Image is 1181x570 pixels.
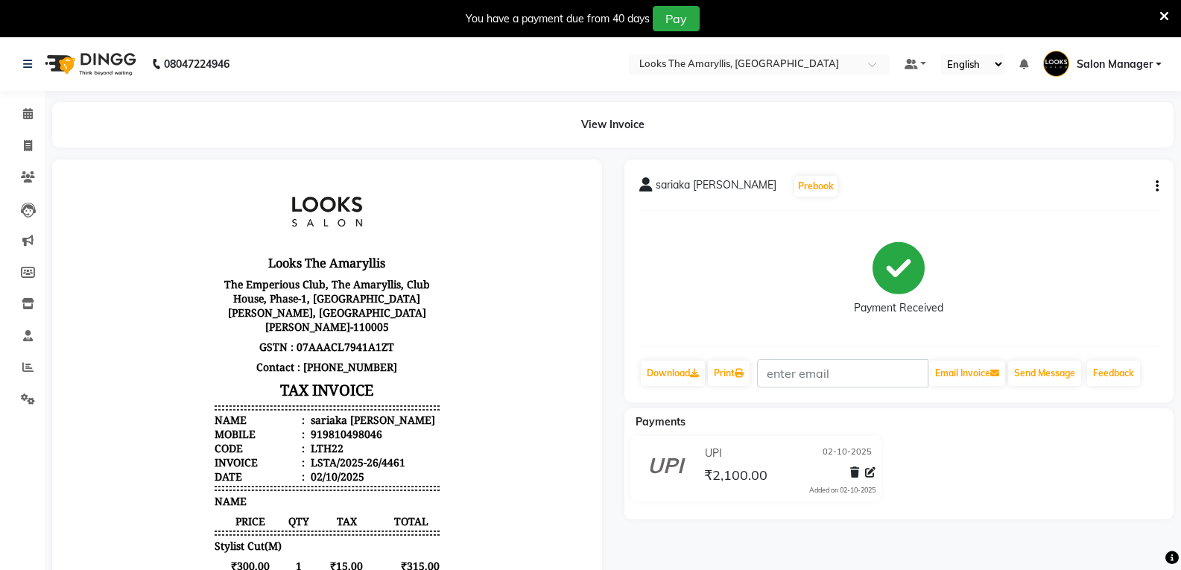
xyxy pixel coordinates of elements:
a: Print [708,361,750,386]
span: sariaka [PERSON_NAME] [656,177,776,198]
div: Added on 02-10-2025 [809,485,876,495]
span: QTY [220,340,244,354]
span: ₹25.00 [244,422,316,436]
p: GSTN : 07AAACL7941A1ZT [148,162,373,183]
div: ₹50.00 [314,514,373,528]
p: The Emperious Club, The Amaryllis, Club House, Phase-1, [GEOGRAPHIC_DATA][PERSON_NAME], [GEOGRAPH... [148,100,373,162]
button: Prebook [794,176,838,197]
span: ₹1,260.00 [316,459,373,473]
div: Mobile [148,253,238,267]
span: Stylist Cut(M) [148,364,215,379]
div: ( ) [148,514,203,528]
span: Detan(M) [148,402,194,416]
span: ₹1,200.00 [148,459,220,473]
button: Send Message [1008,361,1081,386]
span: Color Touchup Inoa(M) [148,439,264,453]
div: 02/10/2025 [241,295,297,309]
div: ₹2,100.00 [314,548,373,563]
div: Code [148,267,238,281]
span: CGST [148,514,174,528]
span: 2.5% [178,515,200,528]
div: LSTA/2025-26/4461 [241,281,338,295]
span: NAME [148,320,180,334]
span: ₹300.00 [148,384,220,399]
span: 1 [220,459,244,473]
div: ₹2,000.00 [314,480,373,494]
img: Salon Manager [1043,51,1069,77]
span: : [235,281,238,295]
span: Payments [636,415,686,428]
div: ₹2,000.00 [314,497,373,511]
div: ₹50.00 [314,531,373,545]
span: SGST [148,531,174,545]
button: Email Invoice [929,361,1005,386]
div: Invoice [148,281,238,295]
span: : [235,253,238,267]
div: ( ) [148,531,203,545]
span: PRICE [148,340,220,354]
span: TAX [244,340,316,354]
span: TOTAL [316,340,373,354]
div: NET [148,497,169,511]
span: ₹2,100.00 [704,466,767,487]
div: SUBTOTAL [148,480,202,494]
span: ₹15.00 [244,384,316,399]
h3: Looks The Amaryllis [148,77,373,100]
b: 08047224946 [164,43,229,85]
span: ₹60.00 [244,459,316,473]
span: : [235,295,238,309]
div: Name [148,238,238,253]
a: Download [641,361,705,386]
span: UPI [705,446,722,461]
span: 1 [220,384,244,399]
input: enter email [757,359,928,387]
span: : [235,267,238,281]
span: ₹525.00 [316,422,373,436]
h3: TAX INVOICE [148,203,373,229]
span: Salon Manager [1077,57,1153,72]
span: : [235,238,238,253]
span: ₹500.00 [148,422,220,436]
div: You have a payment due from 40 days [466,11,650,27]
div: Payment Received [854,300,943,316]
div: LTH22 [241,267,276,281]
span: ₹315.00 [316,384,373,399]
div: View Invoice [52,102,1174,148]
a: Feedback [1087,361,1140,386]
span: 1 [220,422,244,436]
p: Contact : [PHONE_NUMBER] [148,183,373,203]
span: 02-10-2025 [823,446,872,461]
div: sariaka [PERSON_NAME] [241,238,368,253]
button: Pay [653,6,700,31]
div: Date [148,295,238,309]
div: GRAND TOTAL [148,548,222,563]
div: 919810498046 [241,253,315,267]
img: logo [38,43,140,85]
span: 2.5% [177,532,199,545]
